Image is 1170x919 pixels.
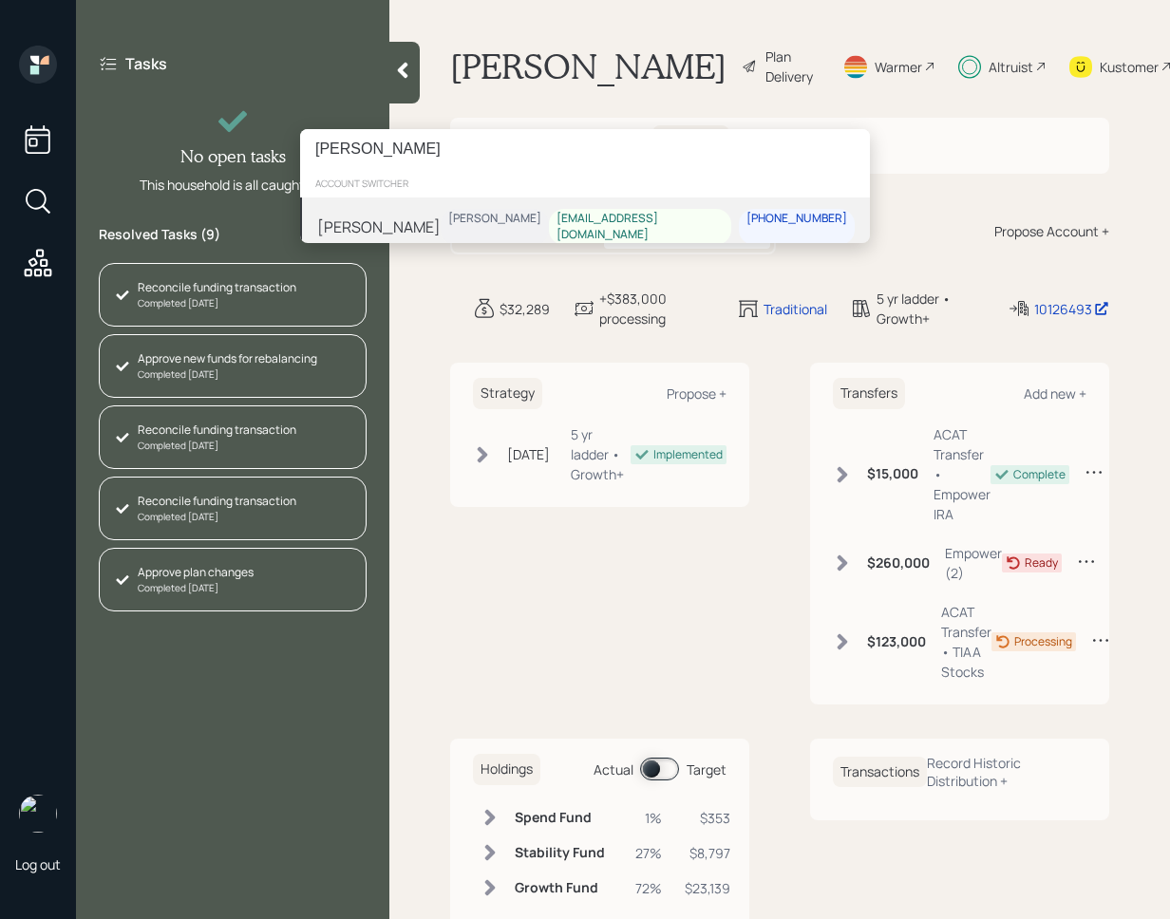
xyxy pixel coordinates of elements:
[300,129,870,169] input: Type a command or search…
[557,211,724,243] div: [EMAIL_ADDRESS][DOMAIN_NAME]
[746,211,847,227] div: [PHONE_NUMBER]
[448,211,541,227] div: [PERSON_NAME]
[317,215,441,237] div: [PERSON_NAME]
[300,169,870,197] div: account switcher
